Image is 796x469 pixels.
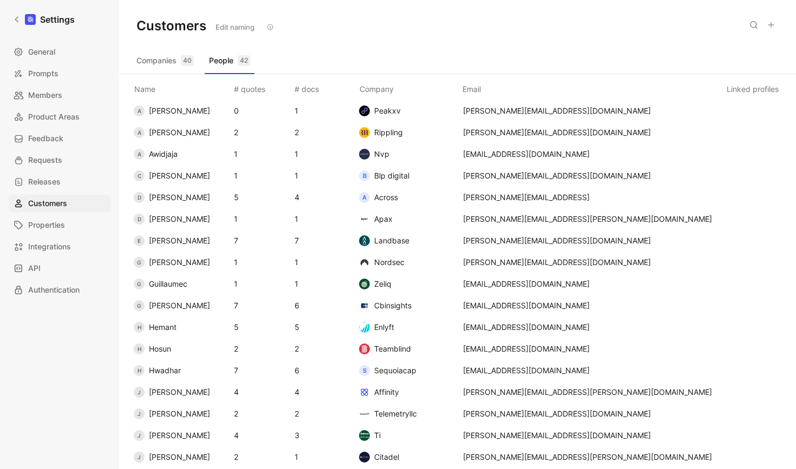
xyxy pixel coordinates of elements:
div: J [134,430,145,441]
span: Nordsec [374,256,404,269]
button: HHemant [130,319,180,336]
span: Peakxv [374,104,401,117]
div: 40 [181,55,194,66]
img: logo [359,127,370,138]
img: logo [359,235,370,246]
div: J [134,408,145,419]
button: [PERSON_NAME][EMAIL_ADDRESS][DOMAIN_NAME] [459,427,655,444]
button: J[PERSON_NAME] [130,405,214,422]
span: Affinity [374,386,399,399]
span: [PERSON_NAME][EMAIL_ADDRESS][DOMAIN_NAME] [463,106,651,115]
div: G [134,257,145,268]
span: Hosun [149,344,171,353]
button: [PERSON_NAME][EMAIL_ADDRESS][PERSON_NAME][DOMAIN_NAME] [459,210,716,228]
h1: Settings [40,13,75,26]
a: Customers [9,195,110,212]
td: 1 [292,143,353,165]
div: J [134,452,145,463]
td: 2 [292,122,353,143]
button: [EMAIL_ADDRESS][DOMAIN_NAME] [459,297,593,314]
button: [PERSON_NAME][EMAIL_ADDRESS][DOMAIN_NAME] [459,232,655,249]
td: 1 [232,252,292,273]
span: [PERSON_NAME][EMAIL_ADDRESS][PERSON_NAME][DOMAIN_NAME] [463,214,712,223]
img: logo [359,279,370,289]
button: HHwadhar [130,362,185,379]
img: logo [359,452,370,463]
td: 7 [292,230,353,252]
span: [PERSON_NAME][EMAIL_ADDRESS][DOMAIN_NAME] [463,257,651,267]
td: 6 [292,295,353,316]
td: 2 [232,122,292,143]
span: [PERSON_NAME][EMAIL_ADDRESS][DOMAIN_NAME] [463,128,651,137]
span: Members [28,89,62,102]
a: Releases [9,173,110,190]
button: [EMAIL_ADDRESS][DOMAIN_NAME] [459,319,593,336]
button: E[PERSON_NAME] [130,232,214,249]
td: 2 [292,338,353,360]
div: A [134,149,145,160]
img: logo [359,430,370,441]
a: API [9,260,110,277]
button: [EMAIL_ADDRESS][DOMAIN_NAME] [459,362,593,379]
td: 5 [232,187,292,208]
a: Feedback [9,130,110,147]
a: Product Areas [9,108,110,125]
button: AAcross [355,189,402,206]
td: 1 [292,165,353,187]
td: 6 [292,360,353,381]
td: 5 [232,316,292,338]
div: E [134,235,145,246]
button: logoCbinsights [355,297,415,314]
button: Edit naming [211,19,259,35]
td: 3 [292,425,353,446]
button: logoNordsec [355,254,408,271]
td: 1 [292,100,353,122]
span: Rippling [374,126,403,139]
button: Companies [132,52,198,69]
span: [PERSON_NAME] [149,193,210,202]
button: logoPeakxv [355,102,404,120]
span: Prompts [28,67,58,80]
a: Prompts [9,65,110,82]
button: [EMAIL_ADDRESS][DOMAIN_NAME] [459,146,593,163]
img: logo [359,214,370,224]
span: [EMAIL_ADDRESS][DOMAIN_NAME] [463,366,590,375]
td: 7 [232,295,292,316]
span: Citadel [374,451,399,464]
th: # docs [292,74,353,100]
button: J[PERSON_NAME] [130,384,214,401]
a: Properties [9,216,110,234]
img: logo [359,387,370,398]
button: [PERSON_NAME][EMAIL_ADDRESS][DOMAIN_NAME] [459,405,655,422]
span: Properties [28,219,65,232]
div: G [134,300,145,311]
span: [PERSON_NAME] [149,409,210,418]
span: [PERSON_NAME][EMAIL_ADDRESS][DOMAIN_NAME] [463,236,651,245]
h1: Customers [136,18,206,34]
button: A[PERSON_NAME] [130,124,214,141]
span: [PERSON_NAME][EMAIL_ADDRESS][PERSON_NAME][DOMAIN_NAME] [463,452,712,461]
td: 1 [232,208,292,230]
button: HHosun [130,340,175,358]
span: Requests [28,154,62,167]
span: Email [459,84,484,94]
button: logoTeamblind [355,340,415,358]
span: [EMAIL_ADDRESS][DOMAIN_NAME] [463,301,590,310]
td: 4 [232,425,292,446]
span: Cbinsights [374,299,412,312]
button: logoNvp [355,146,393,163]
span: [PERSON_NAME] [149,301,210,310]
img: logo [359,322,370,333]
td: 5 [292,316,353,338]
span: Hwadhar [149,366,181,375]
td: 0 [232,100,292,122]
span: Name [130,84,160,94]
span: Feedback [28,132,63,145]
span: Zeliq [374,278,392,290]
span: [EMAIL_ADDRESS][DOMAIN_NAME] [463,149,590,158]
span: Ti [374,429,381,442]
div: H [134,322,145,333]
span: [PERSON_NAME][EMAIL_ADDRESS][DOMAIN_NAME] [463,171,651,180]
span: Across [374,191,398,204]
button: C[PERSON_NAME] [130,167,214,184]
